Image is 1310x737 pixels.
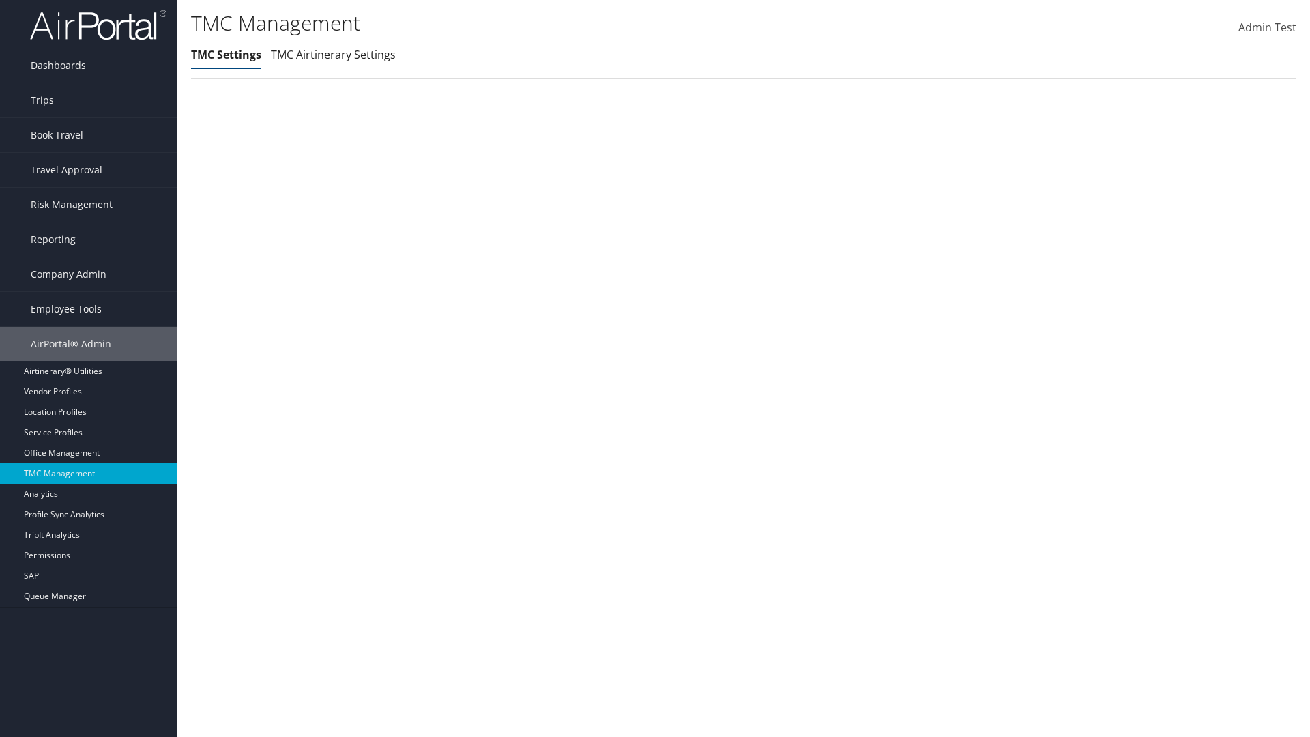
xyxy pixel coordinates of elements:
[30,9,166,41] img: airportal-logo.png
[191,47,261,62] a: TMC Settings
[31,257,106,291] span: Company Admin
[31,222,76,257] span: Reporting
[31,292,102,326] span: Employee Tools
[31,48,86,83] span: Dashboards
[1238,7,1296,49] a: Admin Test
[31,188,113,222] span: Risk Management
[31,118,83,152] span: Book Travel
[31,83,54,117] span: Trips
[31,327,111,361] span: AirPortal® Admin
[1238,20,1296,35] span: Admin Test
[31,153,102,187] span: Travel Approval
[271,47,396,62] a: TMC Airtinerary Settings
[191,9,928,38] h1: TMC Management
